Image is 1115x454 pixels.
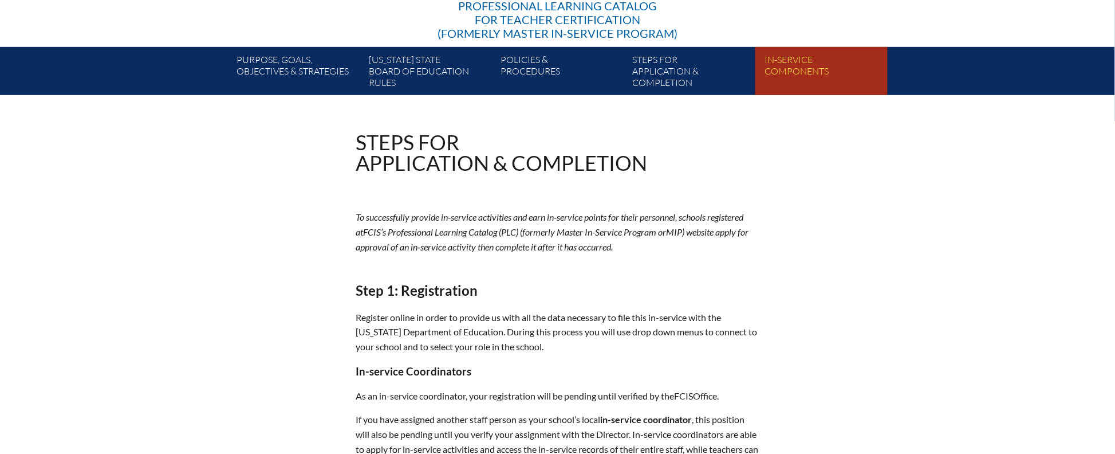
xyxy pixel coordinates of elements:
[760,52,892,95] a: In-servicecomponents
[356,210,759,255] p: To successfully provide in-service activities and earn in-service points for their personnel, sch...
[356,389,759,404] p: As an in-service coordinator, your registration will be pending until verified by the Office.
[232,52,364,95] a: Purpose, goals,objectives & strategies
[364,226,381,237] span: FCIS
[667,226,683,237] span: MIP
[364,52,496,95] a: [US_STATE] StateBoard of Education rules
[496,52,628,95] a: Policies &Procedures
[675,390,694,401] span: FCIS
[601,414,692,425] strong: in-service coordinator
[475,13,640,26] span: for Teacher Certification
[502,226,517,237] span: PLC
[356,282,759,299] h2: Step 1: Registration
[356,310,759,355] p: Register online in order to provide us with all the data necessary to file this in-service with t...
[356,132,648,173] h1: Steps for application & completion
[356,365,759,378] h3: In-service Coordinators
[628,52,760,95] a: Steps forapplication & completion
